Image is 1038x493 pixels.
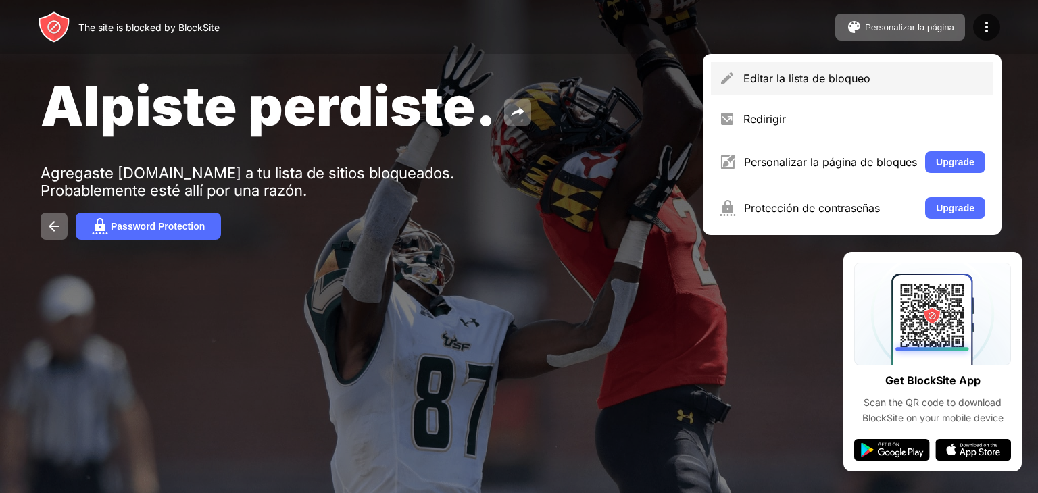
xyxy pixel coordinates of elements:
div: Editar la lista de bloqueo [743,72,985,85]
img: pallet.svg [846,19,862,35]
img: app-store.svg [935,439,1011,461]
div: Protección de contraseñas [744,201,917,215]
div: Agregaste [DOMAIN_NAME] a tu lista de sitios bloqueados. Probablemente esté allí por una razón. [41,164,458,199]
img: menu-redirect.svg [719,111,735,127]
div: Personalizar la página de bloques [744,155,917,169]
img: back.svg [46,218,62,234]
img: password.svg [92,218,108,234]
div: Password Protection [111,221,205,232]
div: Get BlockSite App [885,371,981,390]
button: Password Protection [76,213,221,240]
button: Upgrade [925,151,985,173]
img: google-play.svg [854,439,930,461]
div: The site is blocked by BlockSite [78,22,220,33]
div: Redirigir [743,112,985,126]
img: share.svg [510,104,526,120]
img: header-logo.svg [38,11,70,43]
div: Personalizar la página [865,22,954,32]
div: Scan the QR code to download BlockSite on your mobile device [854,395,1011,425]
img: qrcode.svg [854,263,1011,365]
img: menu-customize.svg [719,154,736,170]
img: menu-pencil.svg [719,70,735,86]
span: Alpiste perdiste. [41,73,496,138]
button: Personalizar la página [835,14,965,41]
img: menu-password.svg [719,200,736,216]
button: Upgrade [925,197,985,219]
img: menu-icon.svg [979,19,995,35]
